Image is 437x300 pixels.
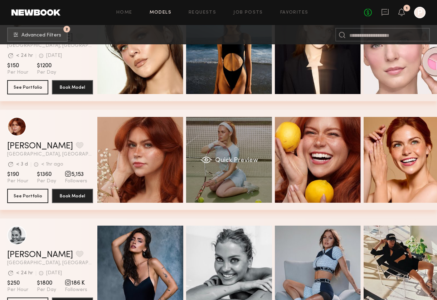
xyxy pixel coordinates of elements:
span: $1200 [37,62,56,69]
span: Quick Preview [215,157,258,164]
div: 1 [406,6,408,10]
span: Advanced Filters [21,33,61,38]
span: Followers [65,287,87,293]
div: < 24 hr [16,271,33,276]
span: Per Day [37,178,56,185]
a: Requests [189,10,216,15]
span: Per Hour [7,69,28,76]
span: 2 [65,28,68,31]
span: $150 [7,62,28,69]
span: 5,153 [65,171,87,178]
div: [DATE] [46,53,62,58]
span: Per Day [37,287,56,293]
span: [GEOGRAPHIC_DATA], [GEOGRAPHIC_DATA] [7,152,93,157]
a: Home [116,10,132,15]
div: < 1hr ago [41,162,63,167]
a: Models [150,10,171,15]
div: < 3 d [16,162,28,167]
a: [PERSON_NAME] [7,251,73,259]
span: $1800 [37,280,56,287]
span: Followers [65,178,87,185]
span: Per Day [37,69,56,76]
button: Book Model [52,189,93,203]
div: [DATE] [46,271,62,276]
span: Per Hour [7,178,28,185]
span: $1360 [37,171,56,178]
button: 2Advanced Filters [7,28,68,42]
a: Job Posts [233,10,263,15]
button: Book Model [52,80,93,94]
button: See Portfolio [7,80,48,94]
span: $190 [7,171,28,178]
span: [GEOGRAPHIC_DATA], [GEOGRAPHIC_DATA] [7,261,93,266]
span: 186 K [65,280,87,287]
span: [GEOGRAPHIC_DATA], [GEOGRAPHIC_DATA] [7,43,93,48]
a: Favorites [280,10,309,15]
span: Per Hour [7,287,28,293]
a: [PERSON_NAME] [7,142,73,151]
span: $250 [7,280,28,287]
button: See Portfolio [7,189,48,203]
a: P [414,7,426,18]
div: < 24 hr [16,53,33,58]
